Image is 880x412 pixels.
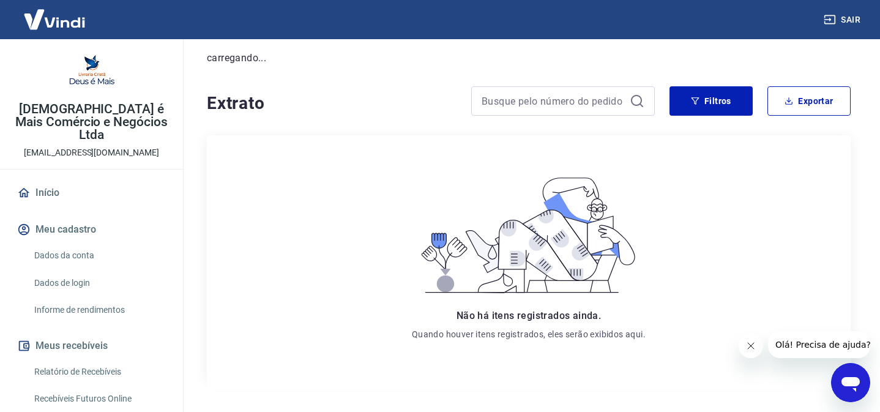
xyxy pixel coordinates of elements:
iframe: Mensagem da empresa [768,331,870,358]
a: Recebíveis Futuros Online [29,386,168,411]
img: 56b9bddf-b5df-4b6f-84e4-526f09eaa757.jpeg [67,49,116,98]
a: Informe de rendimentos [29,298,168,323]
p: Quando houver itens registrados, eles serão exibidos aqui. [412,328,646,340]
a: Relatório de Recebíveis [29,359,168,384]
button: Sair [821,9,865,31]
h4: Extrato [207,91,457,116]
iframe: Fechar mensagem [739,334,763,358]
button: Meus recebíveis [15,332,168,359]
span: Olá! Precisa de ajuda? [7,9,103,18]
img: Vindi [15,1,94,38]
span: Não há itens registrados ainda. [457,310,601,321]
a: Início [15,179,168,206]
button: Meu cadastro [15,216,168,243]
a: Dados da conta [29,243,168,268]
p: [DEMOGRAPHIC_DATA] é Mais Comércio e Negócios Ltda [10,103,173,141]
p: carregando... [207,51,851,66]
button: Filtros [669,86,753,116]
iframe: Botão para abrir a janela de mensagens [831,363,870,402]
input: Busque pelo número do pedido [482,92,625,110]
button: Exportar [767,86,851,116]
p: [EMAIL_ADDRESS][DOMAIN_NAME] [24,146,159,159]
a: Dados de login [29,271,168,296]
